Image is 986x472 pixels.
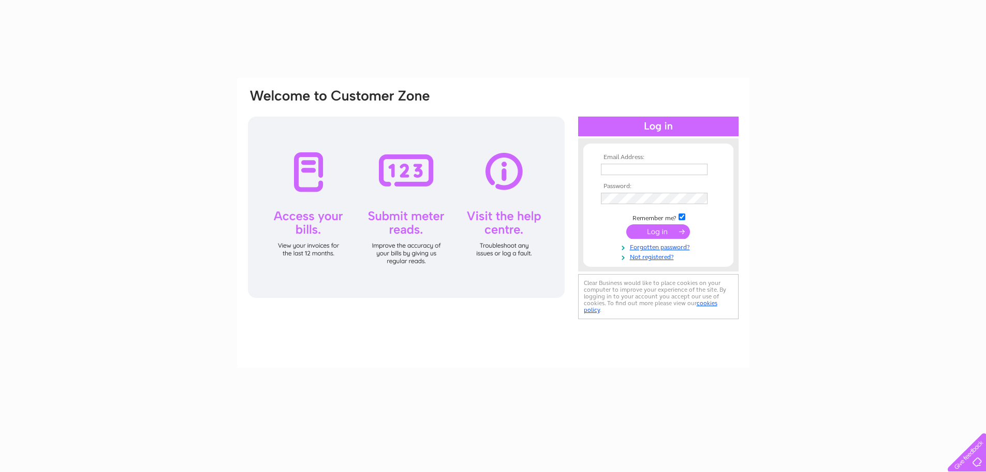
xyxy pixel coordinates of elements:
div: Clear Business would like to place cookies on your computer to improve your experience of the sit... [578,274,739,319]
th: Email Address: [598,154,718,161]
a: Not registered? [601,251,718,261]
th: Password: [598,183,718,190]
a: Forgotten password? [601,241,718,251]
input: Submit [626,224,690,239]
td: Remember me? [598,212,718,222]
a: cookies policy [584,299,717,313]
